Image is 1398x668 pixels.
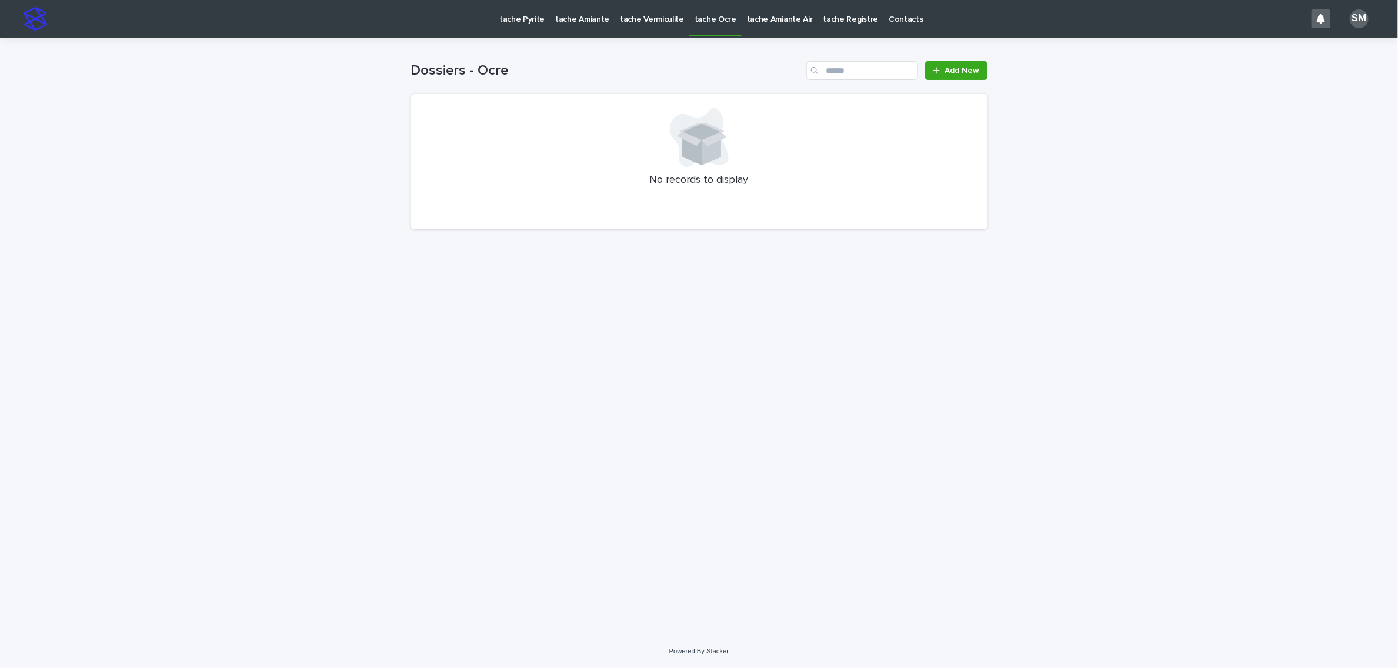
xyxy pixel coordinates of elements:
[669,647,729,654] a: Powered By Stacker
[945,66,980,75] span: Add New
[24,7,47,31] img: stacker-logo-s-only.png
[425,174,973,187] p: No records to display
[806,61,918,80] input: Search
[1350,9,1369,28] div: SM
[411,62,802,79] h1: Dossiers - Ocre
[925,61,987,80] a: Add New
